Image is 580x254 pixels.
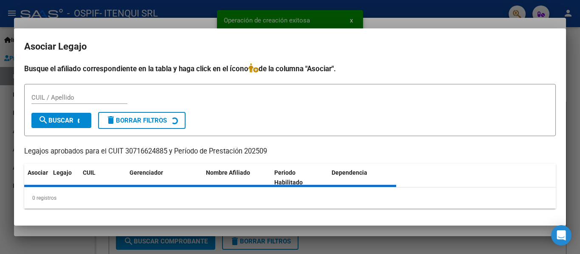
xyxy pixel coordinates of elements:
p: Legajos aprobados para el CUIT 30716624885 y Período de Prestación 202509 [24,146,556,157]
span: CUIL [83,169,96,176]
button: Borrar Filtros [98,112,186,129]
mat-icon: search [38,115,48,125]
datatable-header-cell: Legajo [50,164,79,192]
datatable-header-cell: Asociar [24,164,50,192]
span: Asociar [28,169,48,176]
span: Dependencia [332,169,367,176]
span: Nombre Afiliado [206,169,250,176]
span: Periodo Habilitado [274,169,303,186]
h4: Busque el afiliado correspondiente en la tabla y haga click en el ícono de la columna "Asociar". [24,63,556,74]
span: Buscar [38,117,73,124]
div: Open Intercom Messenger [551,225,572,246]
datatable-header-cell: Dependencia [328,164,397,192]
datatable-header-cell: Gerenciador [126,164,203,192]
span: Borrar Filtros [106,117,167,124]
div: 0 registros [24,187,556,209]
datatable-header-cell: Nombre Afiliado [203,164,271,192]
span: Legajo [53,169,72,176]
datatable-header-cell: Periodo Habilitado [271,164,328,192]
h2: Asociar Legajo [24,39,556,55]
button: Buscar [31,113,91,128]
datatable-header-cell: CUIL [79,164,126,192]
span: Gerenciador [130,169,163,176]
mat-icon: delete [106,115,116,125]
